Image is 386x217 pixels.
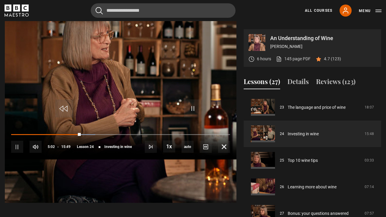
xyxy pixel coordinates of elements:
button: Toggle navigation [359,8,381,14]
span: - [57,145,59,149]
button: Captions [200,141,212,153]
span: Lesson 24 [77,145,94,149]
a: Bonus: your questions answered​ [288,210,349,217]
button: Next Lesson [145,141,157,153]
span: Investing in wine​ [104,145,132,149]
input: Search [91,3,236,18]
p: 4.7 (123) [324,56,341,62]
span: 15:49 [61,141,71,152]
div: Progress Bar [11,134,230,135]
button: Reviews (123) [316,77,356,89]
video-js: Video Player [5,29,236,159]
button: Lessons (27) [244,77,280,89]
button: Pause [11,141,23,153]
a: Learning more about wine​ [288,184,337,190]
a: All Courses [305,8,332,13]
button: Playback Rate [163,140,175,153]
p: 6 hours [257,56,271,62]
a: Investing in wine​ [288,131,319,137]
a: The language and price of wine​ [288,104,346,111]
span: 5:02 [48,141,55,152]
p: An Understanding of Wine [270,36,376,41]
div: Current quality: 720p [182,141,194,153]
button: Submit the search query [96,7,103,14]
a: 145 page PDF [276,56,311,62]
a: Top 10 wine tips​ [288,157,318,164]
button: Fullscreen [218,141,230,153]
span: auto [182,141,194,153]
svg: BBC Maestro [5,5,29,17]
button: Mute [30,141,42,153]
p: [PERSON_NAME] [270,43,376,50]
button: Details [287,77,309,89]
